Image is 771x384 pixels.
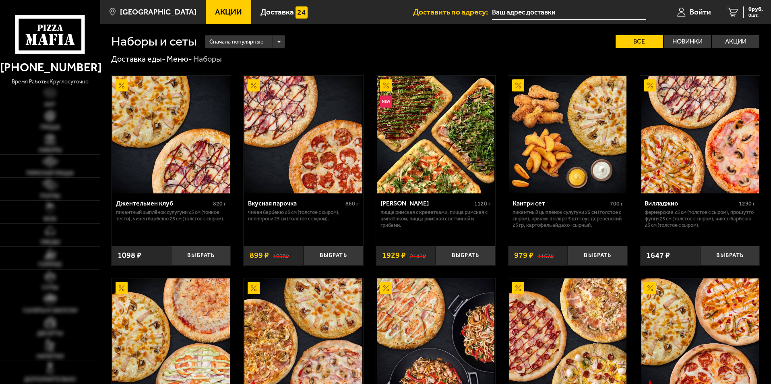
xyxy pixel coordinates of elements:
img: Акционный [644,79,656,91]
span: Напитки [37,354,64,359]
label: Акции [712,35,759,48]
img: Акционный [380,79,392,91]
div: [PERSON_NAME] [380,199,473,207]
a: АкционныйВкусная парочка [244,76,363,193]
button: Выбрать [171,246,231,266]
span: Салаты и закуски [23,308,77,313]
input: Ваш адрес доставки [492,5,646,20]
s: 1167 ₽ [537,251,554,259]
img: Новинка [380,95,392,108]
img: Акционный [512,79,524,91]
span: 979 ₽ [514,251,533,259]
span: Дополнительно [24,377,76,382]
button: Выбрать [304,246,363,266]
label: Все [616,35,663,48]
span: Доставить по адресу: [413,8,492,16]
span: [GEOGRAPHIC_DATA] [120,8,196,16]
span: Обеды [40,239,60,245]
img: 15daf4d41897b9f0e9f617042186c801.svg [296,6,308,19]
span: Акции [215,8,242,16]
span: Доставка [260,8,294,16]
img: Вкусная парочка [244,76,362,193]
span: Хит [44,102,56,108]
img: Акционный [248,282,260,294]
label: Новинки [664,35,711,48]
div: Наборы [193,54,222,64]
img: Акционный [116,282,128,294]
p: Фермерская 25 см (толстое с сыром), Прошутто Фунги 25 см (толстое с сыром), Чикен Барбекю 25 см (... [645,209,755,228]
span: Роллы [40,193,60,199]
h1: Наборы и сеты [111,35,197,48]
span: 899 ₽ [250,251,269,259]
div: Вкусная парочка [248,199,343,207]
div: Джентельмен клуб [116,199,211,207]
a: АкционныйДжентельмен клуб [112,76,231,193]
span: Наборы [39,147,62,153]
span: WOK [43,216,57,222]
a: АкционныйНовинкаМама Миа [376,76,496,193]
span: 820 г [213,200,226,207]
span: 1929 ₽ [382,251,406,259]
button: Выбрать [700,246,760,266]
button: Выбрать [568,246,627,266]
span: Пицца [40,125,60,130]
s: 1098 ₽ [273,251,289,259]
img: Джентельмен клуб [112,76,230,193]
img: Кантри сет [509,76,626,193]
span: Сначала популярные [209,34,263,50]
span: 1098 ₽ [118,251,141,259]
img: Акционный [512,282,524,294]
span: 860 г [345,200,359,207]
p: Пикантный цыплёнок сулугуни 25 см (толстое с сыром), крылья в кляре 5 шт соус деревенский 25 гр, ... [513,209,623,228]
span: 1290 г [739,200,755,207]
img: Вилладжио [641,76,759,193]
span: Горячее [38,262,62,268]
span: 0 руб. [748,6,763,12]
span: Супы [42,285,58,291]
span: 1647 ₽ [646,251,670,259]
button: Выбрать [436,246,495,266]
s: 2147 ₽ [410,251,426,259]
a: АкционныйКантри сет [508,76,628,193]
img: Акционный [644,282,656,294]
p: Пицца Римская с креветками, Пицца Римская с цыплёнком, Пицца Римская с ветчиной и грибами. [380,209,491,228]
div: Кантри сет [513,199,608,207]
span: Римская пицца [27,170,74,176]
p: Пикантный цыплёнок сулугуни 25 см (тонкое тесто), Чикен Барбекю 25 см (толстое с сыром). [116,209,227,222]
span: Десерты [37,331,63,336]
img: Акционный [380,282,392,294]
img: Акционный [248,79,260,91]
p: Чикен Барбекю 25 см (толстое с сыром), Пепперони 25 см (толстое с сыром). [248,209,359,222]
span: 700 г [610,200,623,207]
span: 0 шт. [748,13,763,18]
img: Мама Миа [377,76,494,193]
a: Меню- [167,54,192,64]
div: Вилладжио [645,199,737,207]
span: Войти [690,8,711,16]
a: АкционныйВилладжио [640,76,760,193]
a: Доставка еды- [111,54,165,64]
span: 1120 г [474,200,491,207]
img: Акционный [116,79,128,91]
